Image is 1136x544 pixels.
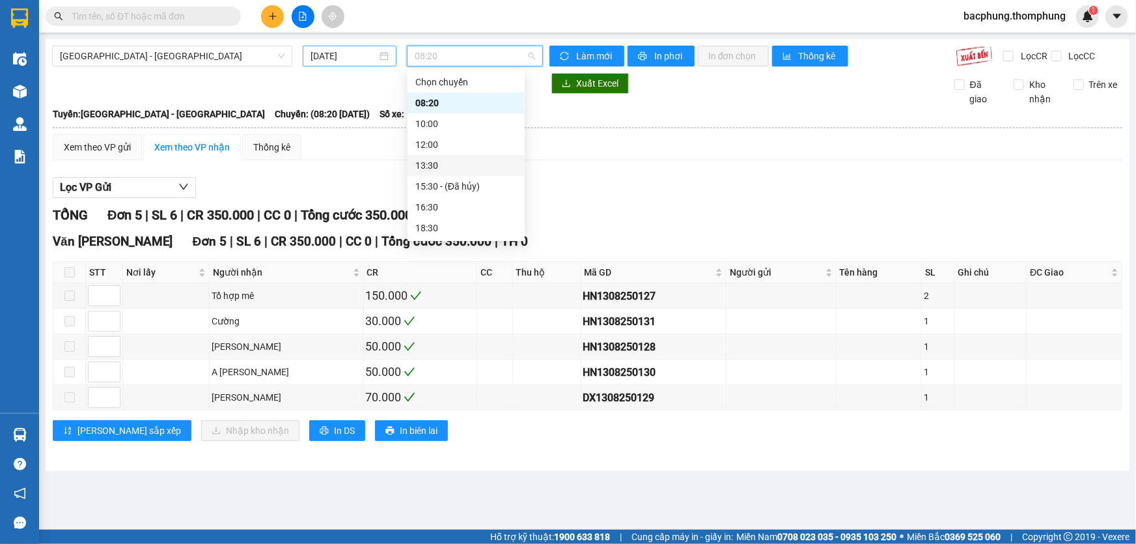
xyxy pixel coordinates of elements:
span: printer [385,426,395,437]
span: Xuất Excel [576,76,618,91]
img: icon-new-feature [1082,10,1094,22]
div: Xem theo VP nhận [154,140,230,154]
div: 15:30 - (Đã hủy) [415,179,517,193]
span: Lọc CR [1016,49,1049,63]
div: HN1308250130 [583,364,724,380]
span: message [14,517,26,529]
th: Ghi chú [955,262,1027,283]
img: warehouse-icon [13,52,27,66]
div: 150.000 [366,287,475,305]
span: TỔNG [53,207,88,223]
div: 13:30 [415,158,517,173]
td: HN1308250131 [581,309,727,334]
span: Chuyến: (08:20 [DATE]) [275,107,370,121]
div: Chọn chuyến [415,75,517,89]
div: Thống kê [253,140,290,154]
button: file-add [292,5,314,28]
span: | [375,234,378,249]
div: DX1308250129 [583,390,724,406]
div: Xem theo VP gửi [64,140,131,154]
span: copyright [1064,532,1073,541]
span: notification [14,487,26,500]
button: downloadNhập kho nhận [201,420,299,441]
span: bacphung.thomphung [953,8,1076,24]
span: Văn [PERSON_NAME] [53,234,173,249]
span: CR 350.000 [187,207,254,223]
span: Cung cấp máy in - giấy in: [631,530,733,544]
button: Lọc VP Gửi [53,177,196,198]
span: Đã giao [965,78,1004,106]
img: warehouse-icon [13,117,27,131]
span: Người gửi [730,265,823,279]
span: caret-down [1111,10,1123,22]
input: Tìm tên, số ĐT hoặc mã đơn [72,9,225,23]
div: 70.000 [366,388,475,407]
div: 1 [924,339,952,354]
div: 18:30 [415,221,517,235]
span: sort-ascending [63,426,72,437]
span: SL 6 [152,207,177,223]
span: Nơi lấy [126,265,196,279]
strong: 0369 525 060 [945,532,1001,542]
span: aim [328,12,337,21]
td: HN1308250127 [581,283,727,309]
div: 30.000 [366,312,475,330]
button: printerIn phơi [628,46,695,66]
span: check [410,290,422,302]
span: sync [560,51,571,62]
img: logo-vxr [11,8,28,28]
span: Đơn 5 [193,234,227,249]
span: Kho nhận [1024,78,1063,106]
div: [PERSON_NAME] [212,339,361,354]
span: Trên xe [1084,78,1123,92]
span: SL 6 [236,234,261,249]
span: download [562,79,571,89]
span: In DS [334,423,355,438]
span: | [257,207,260,223]
span: 08:20 [415,46,535,66]
span: printer [638,51,649,62]
b: Tuyến: [GEOGRAPHIC_DATA] - [GEOGRAPHIC_DATA] [53,109,265,119]
th: SL [922,262,955,283]
th: STT [86,262,123,283]
span: | [230,234,233,249]
span: ⚪️ [900,534,904,539]
img: solution-icon [13,150,27,164]
button: downloadXuất Excel [551,73,629,94]
button: sort-ascending[PERSON_NAME] sắp xếp [53,420,191,441]
span: check [404,366,415,378]
span: file-add [298,12,307,21]
span: CC 0 [264,207,291,223]
div: A [PERSON_NAME] [212,365,361,379]
span: Miền Bắc [907,530,1001,544]
span: check [404,392,415,403]
span: Hà Nội - Nghệ An [60,46,284,66]
span: Lọc CC [1064,49,1098,63]
th: CR [364,262,477,283]
strong: 0708 023 035 - 0935 103 250 [777,532,896,542]
div: 16:30 [415,200,517,214]
span: bar-chart [783,51,794,62]
span: Tổng cước 350.000 [381,234,492,249]
span: TH 0 [501,234,528,249]
img: warehouse-icon [13,85,27,98]
div: HN1308250127 [583,288,724,304]
span: | [1010,530,1012,544]
div: 08:20 [415,96,517,110]
span: | [495,234,498,249]
span: check [404,341,415,352]
div: 2 [924,289,952,303]
span: Đơn 5 [107,207,142,223]
div: HN1308250128 [583,339,724,355]
td: HN1308250130 [581,360,727,385]
div: Cường [212,314,361,328]
span: Làm mới [576,49,614,63]
input: 13/08/2025 [311,49,377,63]
button: printerIn DS [309,420,365,441]
img: 9k= [956,46,993,66]
button: syncLàm mới [549,46,624,66]
button: bar-chartThống kê [772,46,848,66]
span: | [620,530,622,544]
div: Chọn chuyến [408,72,525,93]
span: In biên lai [400,423,437,438]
